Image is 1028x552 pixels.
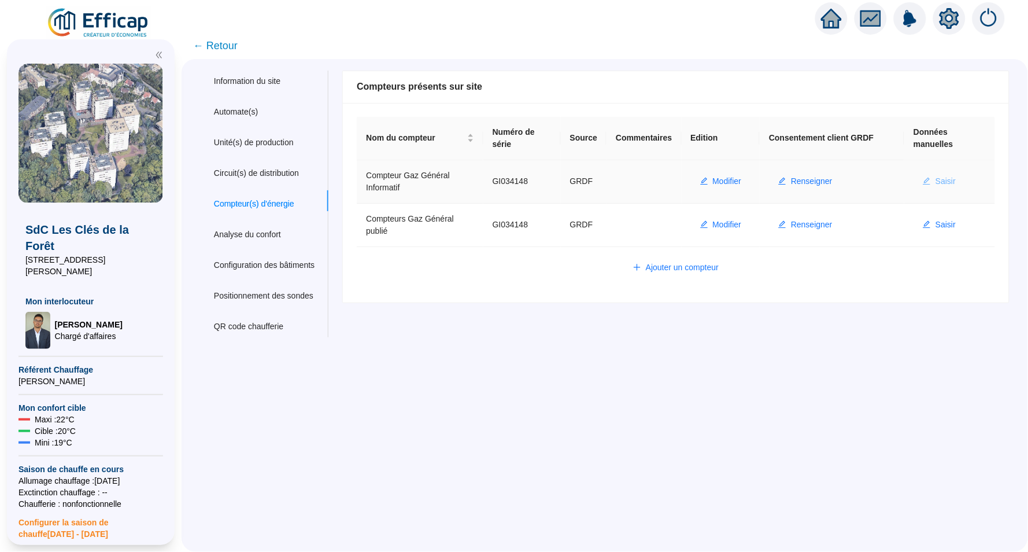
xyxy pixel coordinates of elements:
div: Automate(s) [214,106,258,118]
th: Données manuelles [904,117,995,160]
button: Ajouter un compteur [624,259,728,277]
span: Maxi : 22 °C [35,414,75,425]
div: Configuration des bâtiments [214,259,315,271]
img: efficap energie logo [46,7,151,39]
span: Configurer la saison de chauffe [DATE] - [DATE] [19,510,163,540]
span: fund [860,8,881,29]
th: Source [561,117,607,160]
span: SdC Les Clés de la Forêt [25,222,156,254]
span: Renseigner [791,175,833,187]
div: Positionnement des sondes [214,290,313,302]
span: Saisir [935,175,956,187]
span: Chaufferie : non fonctionnelle [19,498,163,510]
span: Ajouter un compteur [646,262,719,274]
button: Renseigner [769,216,842,234]
span: edit [923,220,931,229]
span: edit [778,177,786,185]
span: plus [633,263,641,271]
td: GRDF [561,204,607,247]
span: [STREET_ADDRESS][PERSON_NAME] [25,254,156,277]
span: Référent Chauffage [19,364,163,376]
span: [PERSON_NAME] [19,376,163,387]
button: Modifier [691,172,751,191]
th: Consentement client GRDF [760,117,904,160]
span: Saisir [935,219,956,231]
span: Modifier [713,219,742,231]
th: Commentaires [607,117,681,160]
td: GRDF [561,160,607,204]
span: double-left [155,51,163,59]
div: Unité(s) de production [214,137,294,149]
td: Compteurs Gaz Général publié [357,204,483,247]
div: Analyse du confort [214,229,281,241]
span: Mini : 19 °C [35,437,72,448]
div: Compteurs présents sur site [357,80,995,94]
img: Chargé d'affaires [25,312,50,349]
span: Nom du compteur [366,132,465,144]
span: [PERSON_NAME] [55,319,123,330]
img: alerts [972,2,1005,35]
td: Compteur Gaz Général Informatif [357,160,483,204]
span: Mon confort cible [19,402,163,414]
span: Modifier [713,175,742,187]
th: Nom du compteur [357,117,483,160]
th: Numéro de série [483,117,561,160]
span: Mon interlocuteur [25,296,156,307]
span: ← Retour [193,38,238,54]
button: Saisir [914,172,965,191]
span: edit [700,177,708,185]
span: Chargé d'affaires [55,330,123,342]
span: edit [778,220,786,229]
span: Renseigner [791,219,833,231]
div: Information du site [214,75,280,87]
span: Saison de chauffe en cours [19,463,163,475]
button: Modifier [691,216,751,234]
span: home [821,8,842,29]
div: Circuit(s) de distribution [214,167,299,179]
button: Saisir [914,216,965,234]
span: edit [700,220,708,229]
th: Edition [682,117,760,160]
span: setting [939,8,960,29]
span: Exctinction chauffage : -- [19,487,163,498]
div: Compteur(s) d'énergie [214,198,294,210]
div: QR code chaufferie [214,321,283,333]
td: GI034148 [483,204,561,247]
img: alerts [894,2,926,35]
button: Renseigner [769,172,842,191]
span: Allumage chauffage : [DATE] [19,475,163,487]
td: GI034148 [483,160,561,204]
span: edit [923,177,931,185]
span: Cible : 20 °C [35,425,76,437]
